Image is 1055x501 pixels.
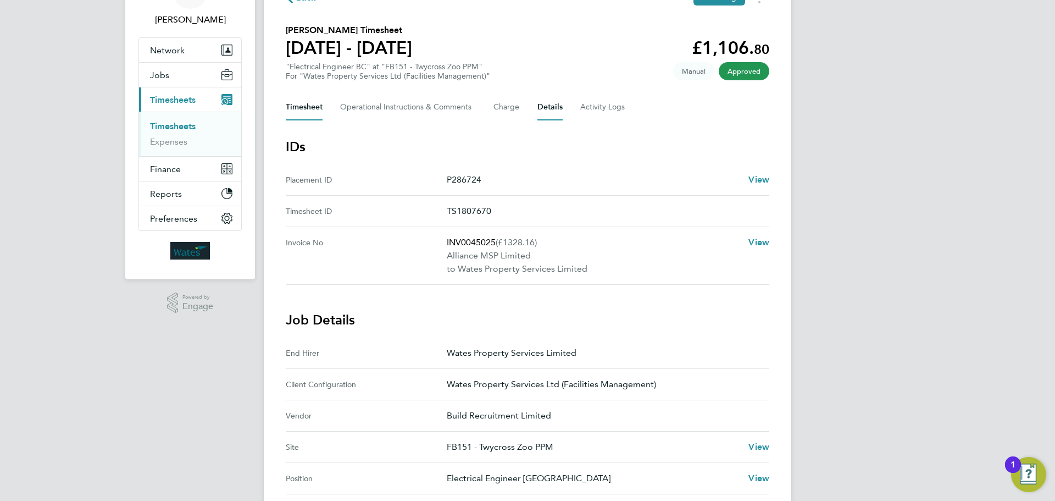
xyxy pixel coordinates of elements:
[447,346,760,360] p: Wates Property Services Limited
[447,249,740,262] p: Alliance MSP Limited
[286,173,447,186] div: Placement ID
[748,441,769,454] a: View
[286,409,447,422] div: Vendor
[139,157,241,181] button: Finance
[286,37,412,59] h1: [DATE] - [DATE]
[580,94,626,120] button: Activity Logs
[748,174,769,185] span: View
[286,311,769,329] h3: Job Details
[754,41,769,57] span: 80
[493,94,520,120] button: Charge
[286,378,447,391] div: Client Configuration
[447,378,760,391] p: Wates Property Services Ltd (Facilities Management)
[150,45,185,56] span: Network
[182,302,213,311] span: Engage
[138,242,242,260] a: Go to home page
[182,293,213,302] span: Powered by
[748,442,769,452] span: View
[673,62,714,80] span: This timesheet was manually created.
[150,136,187,147] a: Expenses
[138,13,242,26] span: Chris Cornaby
[447,173,740,186] p: P286724
[447,236,740,249] p: INV0045025
[286,24,412,37] h2: [PERSON_NAME] Timesheet
[139,181,241,206] button: Reports
[139,87,241,112] button: Timesheets
[447,409,760,422] p: Build Recruitment Limited
[447,262,740,276] p: to Wates Property Services Limited
[1011,457,1046,492] button: Open Resource Center, 1 new notification
[286,236,447,276] div: Invoice No
[286,346,447,360] div: End Hirer
[496,237,537,247] span: (£1328.16)
[286,441,447,454] div: Site
[692,37,769,58] app-decimal: £1,106.
[286,62,490,81] div: "Electrical Engineer BC" at "FB151 - Twycross Zoo PPM"
[150,70,169,80] span: Jobs
[719,62,769,80] span: This timesheet has been approved.
[748,472,769,485] a: View
[139,112,241,156] div: Timesheets
[286,472,447,485] div: Position
[139,38,241,62] button: Network
[537,94,563,120] button: Details
[150,213,197,224] span: Preferences
[150,164,181,174] span: Finance
[286,94,323,120] button: Timesheet
[447,205,760,218] p: TS1807670
[150,95,196,105] span: Timesheets
[150,189,182,199] span: Reports
[340,94,476,120] button: Operational Instructions & Comments
[139,206,241,230] button: Preferences
[748,237,769,247] span: View
[139,63,241,87] button: Jobs
[1010,465,1015,479] div: 1
[286,138,769,156] h3: IDs
[150,121,196,131] a: Timesheets
[167,293,214,313] a: Powered byEngage
[748,236,769,249] a: View
[447,441,740,454] p: FB151 - Twycross Zoo PPM
[170,242,210,260] img: wates-logo-retina.png
[286,71,490,81] div: For "Wates Property Services Ltd (Facilities Management)"
[748,473,769,483] span: View
[447,472,740,485] p: Electrical Engineer [GEOGRAPHIC_DATA]
[286,205,447,218] div: Timesheet ID
[748,173,769,186] a: View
